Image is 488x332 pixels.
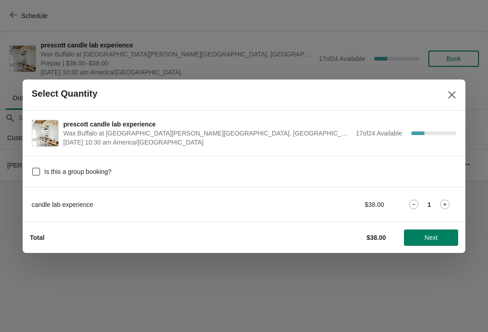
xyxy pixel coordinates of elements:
span: prescott candle lab experience [63,120,351,129]
span: Next [425,234,438,241]
div: candle lab experience [32,200,282,209]
span: 17 of 24 Available [356,130,402,137]
img: prescott candle lab experience | Wax Buffalo at Prescott, Prescott Avenue, Lincoln, NE, USA | Aug... [32,120,58,146]
span: Is this a group booking? [44,167,112,176]
span: [DATE] 10:30 am America/[GEOGRAPHIC_DATA] [63,138,351,147]
span: Wax Buffalo at [GEOGRAPHIC_DATA][PERSON_NAME][GEOGRAPHIC_DATA], [GEOGRAPHIC_DATA], [GEOGRAPHIC_DA... [63,129,351,138]
div: $38.00 [300,200,384,209]
button: Close [444,87,460,103]
strong: 1 [427,200,431,209]
strong: $38.00 [366,234,386,241]
h2: Select Quantity [32,89,98,99]
strong: Total [30,234,44,241]
button: Next [404,229,458,246]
